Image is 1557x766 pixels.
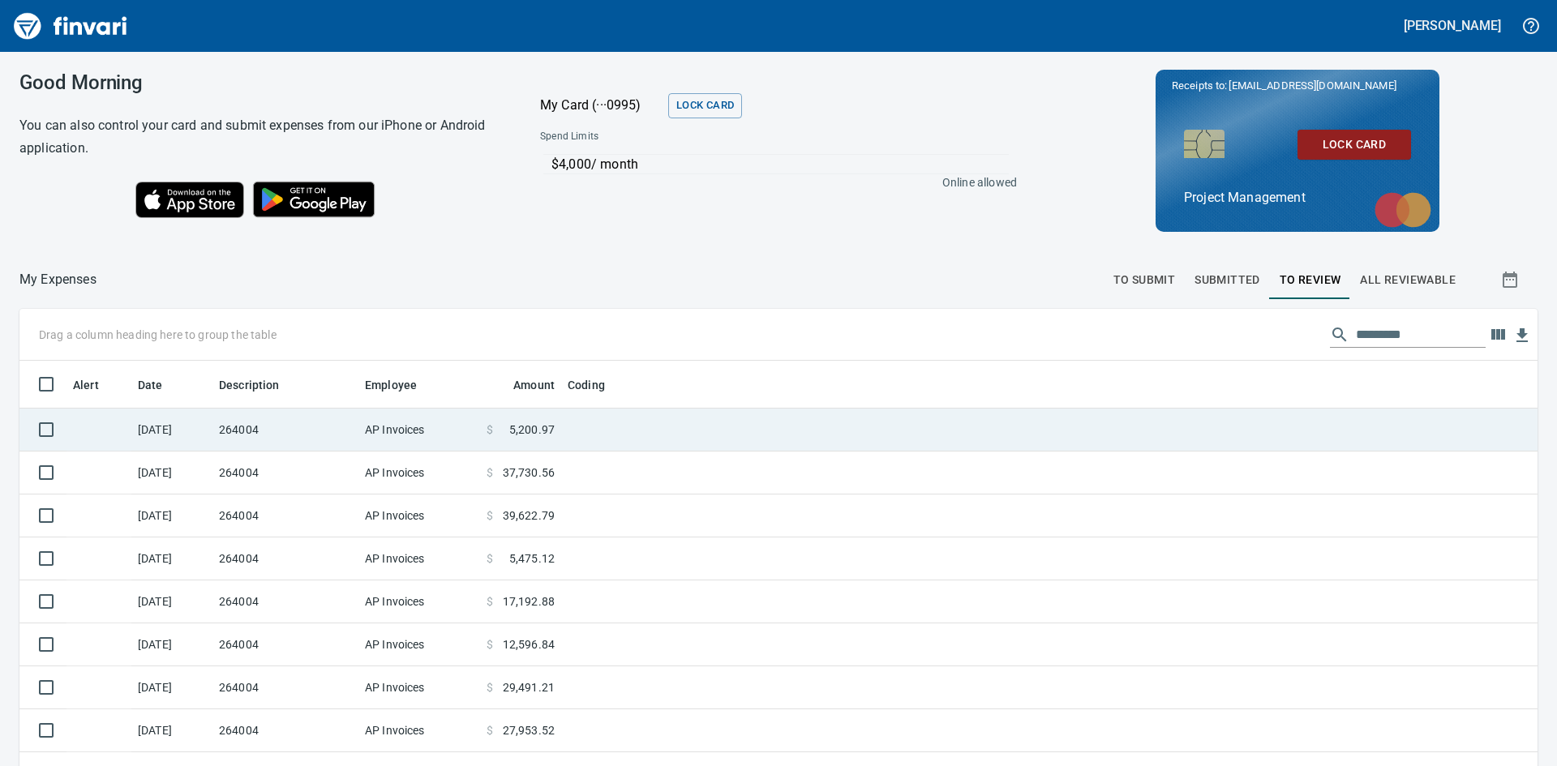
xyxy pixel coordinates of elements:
[138,375,163,395] span: Date
[503,722,555,738] span: 27,953.52
[487,550,493,567] span: $
[487,679,493,695] span: $
[1195,270,1260,290] span: Submitted
[487,636,493,653] span: $
[1400,13,1505,38] button: [PERSON_NAME]
[1184,188,1411,208] p: Project Management
[1404,17,1501,34] h5: [PERSON_NAME]
[358,409,480,451] td: AP Invoices
[244,173,384,226] img: Get it on Google Play
[131,409,212,451] td: [DATE]
[527,174,1017,190] p: Online allowed
[19,270,97,289] p: My Expenses
[492,375,555,395] span: Amount
[503,464,555,481] span: 37,730.56
[131,494,212,537] td: [DATE]
[212,666,358,709] td: 264004
[1310,135,1398,155] span: Lock Card
[1510,323,1534,348] button: Download table
[19,270,97,289] nav: breadcrumb
[540,96,662,115] p: My Card (···0995)
[358,623,480,666] td: AP Invoices
[668,93,742,118] button: Lock Card
[212,494,358,537] td: 264004
[73,375,99,395] span: Alert
[212,623,358,666] td: 264004
[131,709,212,752] td: [DATE]
[487,593,493,610] span: $
[551,155,1009,174] p: $4,000 / month
[487,722,493,738] span: $
[1297,130,1411,160] button: Lock Card
[503,507,555,524] span: 39,622.79
[513,375,555,395] span: Amount
[212,451,358,494] td: 264004
[135,182,244,218] img: Download on the App Store
[10,6,131,45] img: Finvari
[503,636,555,653] span: 12,596.84
[503,593,555,610] span: 17,192.88
[19,71,500,94] h3: Good Morning
[365,375,417,395] span: Employee
[568,375,626,395] span: Coding
[358,666,480,709] td: AP Invoices
[219,375,280,395] span: Description
[509,550,555,567] span: 5,475.12
[131,537,212,580] td: [DATE]
[358,537,480,580] td: AP Invoices
[1360,270,1456,290] span: All Reviewable
[1486,260,1538,299] button: Show transactions within a particular date range
[73,375,120,395] span: Alert
[19,114,500,160] h6: You can also control your card and submit expenses from our iPhone or Android application.
[1113,270,1176,290] span: To Submit
[1486,323,1510,347] button: Choose columns to display
[212,709,358,752] td: 264004
[358,709,480,752] td: AP Invoices
[487,464,493,481] span: $
[131,451,212,494] td: [DATE]
[509,422,555,438] span: 5,200.97
[219,375,301,395] span: Description
[365,375,438,395] span: Employee
[212,580,358,623] td: 264004
[1172,78,1423,94] p: Receipts to:
[1366,184,1439,236] img: mastercard.svg
[676,96,734,115] span: Lock Card
[39,327,277,343] p: Drag a column heading here to group the table
[1227,78,1397,93] span: [EMAIL_ADDRESS][DOMAIN_NAME]
[212,409,358,451] td: 264004
[358,494,480,537] td: AP Invoices
[568,375,605,395] span: Coding
[131,666,212,709] td: [DATE]
[540,129,806,145] span: Spend Limits
[1280,270,1341,290] span: To Review
[138,375,184,395] span: Date
[212,537,358,580] td: 264004
[358,580,480,623] td: AP Invoices
[503,679,555,695] span: 29,491.21
[358,451,480,494] td: AP Invoices
[131,580,212,623] td: [DATE]
[487,507,493,524] span: $
[131,623,212,666] td: [DATE]
[487,422,493,438] span: $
